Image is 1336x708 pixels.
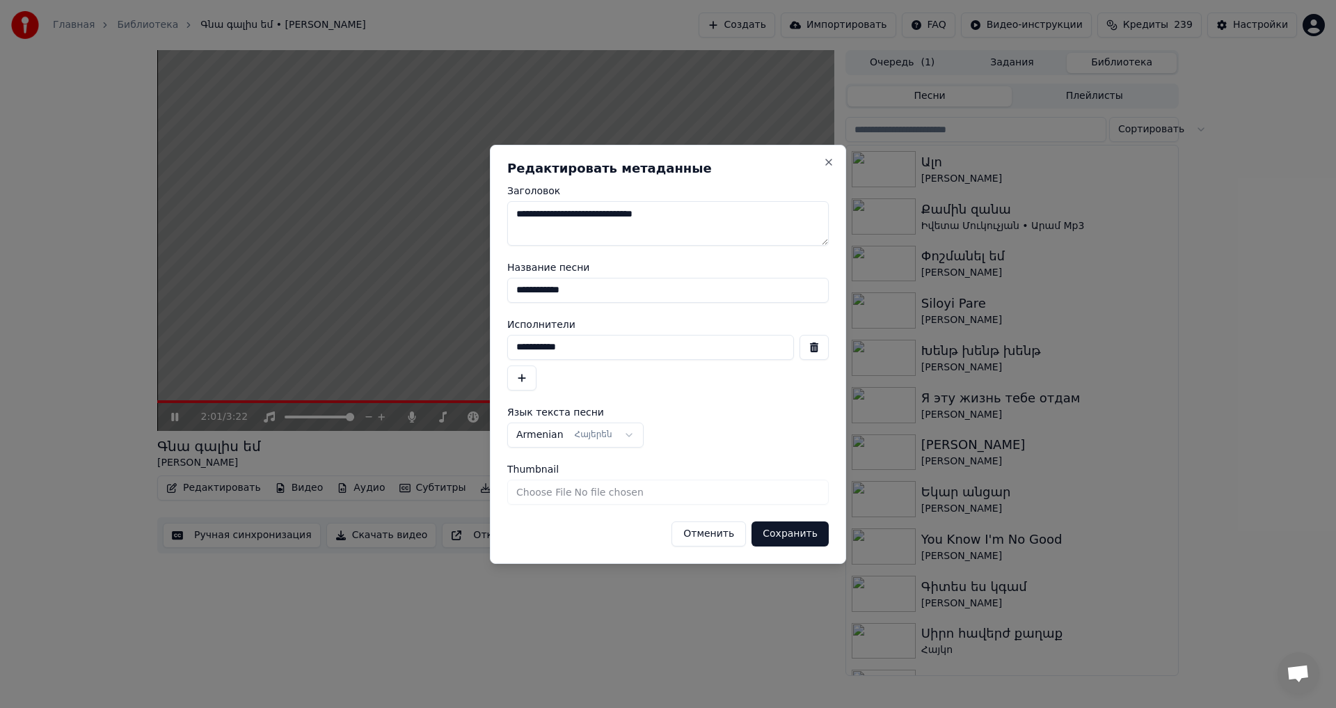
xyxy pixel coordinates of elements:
button: Отменить [671,521,746,546]
label: Название песни [507,262,829,272]
label: Исполнители [507,320,829,329]
label: Заголовок [507,186,829,196]
button: Сохранить [751,521,829,546]
span: Язык текста песни [507,407,604,417]
h2: Редактировать метаданные [507,162,829,175]
span: Thumbnail [507,464,559,474]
